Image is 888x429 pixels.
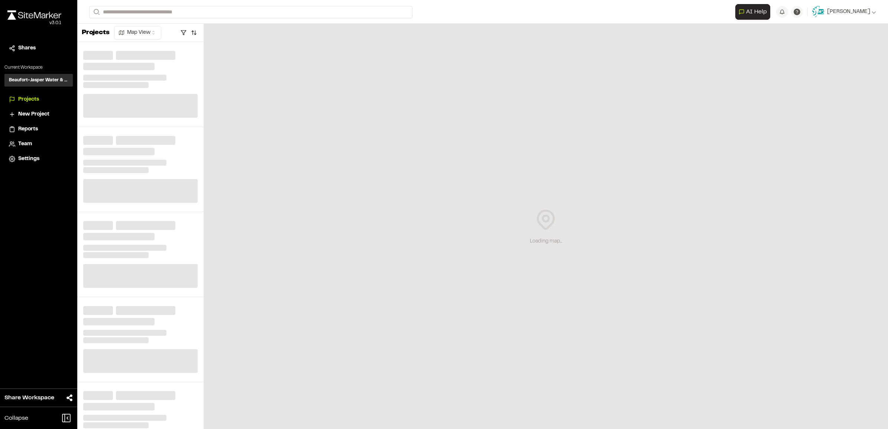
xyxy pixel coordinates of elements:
[746,7,767,16] span: AI Help
[9,140,68,148] a: Team
[9,44,68,52] a: Shares
[812,6,876,18] button: [PERSON_NAME]
[9,95,68,104] a: Projects
[18,125,38,133] span: Reports
[18,110,49,118] span: New Project
[9,125,68,133] a: Reports
[18,44,36,52] span: Shares
[735,4,770,20] button: Open AI Assistant
[9,155,68,163] a: Settings
[7,10,61,20] img: rebrand.png
[4,64,73,71] p: Current Workspace
[18,95,39,104] span: Projects
[82,28,110,38] p: Projects
[4,414,28,423] span: Collapse
[18,140,32,148] span: Team
[530,237,562,246] div: Loading map...
[735,4,773,20] div: Open AI Assistant
[18,155,39,163] span: Settings
[9,77,68,84] h3: Beaufort-Jasper Water & Sewer Authority
[827,8,870,16] span: [PERSON_NAME]
[812,6,824,18] img: User
[4,393,54,402] span: Share Workspace
[7,20,61,26] div: Oh geez...please don't...
[89,6,103,18] button: Search
[9,110,68,118] a: New Project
